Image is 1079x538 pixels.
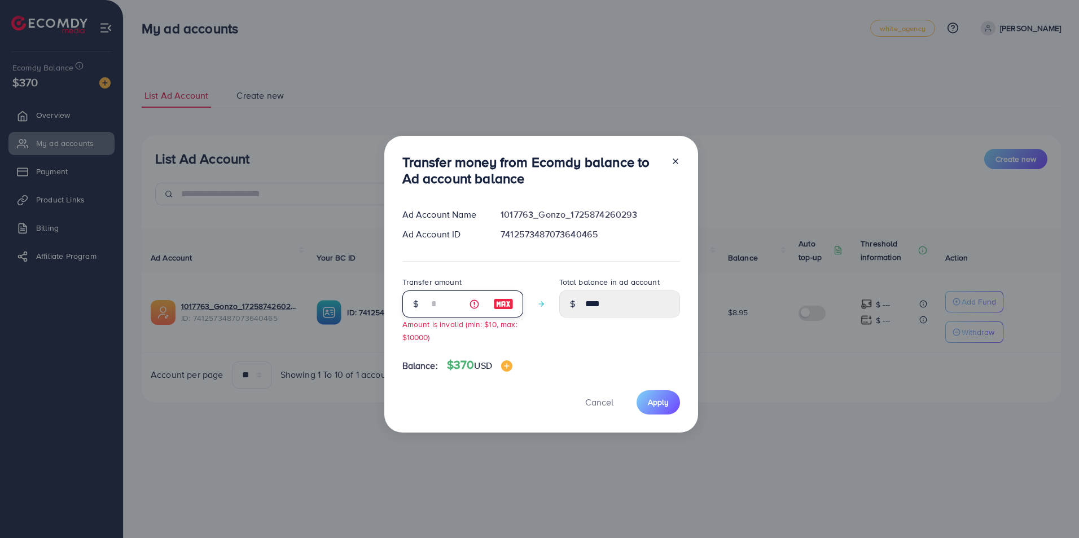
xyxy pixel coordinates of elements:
button: Apply [637,390,680,414]
span: Cancel [585,396,613,408]
img: image [493,297,514,311]
div: Ad Account Name [393,208,492,221]
div: Ad Account ID [393,228,492,241]
label: Total balance in ad account [559,276,660,288]
h4: $370 [447,358,512,372]
button: Cancel [571,390,628,414]
label: Transfer amount [402,276,462,288]
span: Apply [648,396,669,408]
small: Amount is invalid (min: $10, max: $10000) [402,319,517,342]
img: image [501,360,512,372]
iframe: Chat [1031,487,1071,530]
span: USD [474,359,492,372]
span: Balance: [402,359,438,372]
h3: Transfer money from Ecomdy balance to Ad account balance [402,154,662,187]
div: 1017763_Gonzo_1725874260293 [492,208,688,221]
div: 7412573487073640465 [492,228,688,241]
